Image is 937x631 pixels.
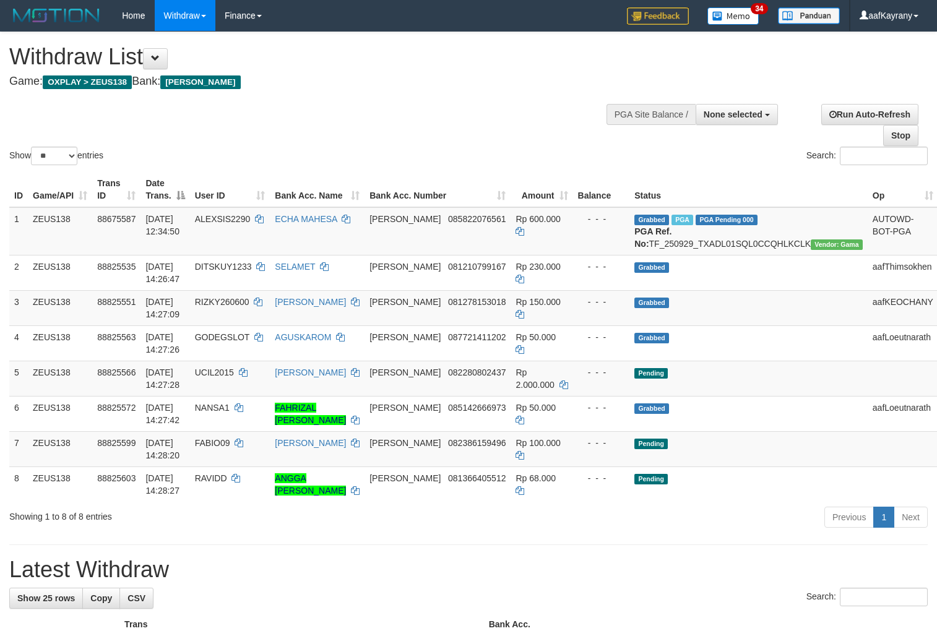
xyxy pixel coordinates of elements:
td: 7 [9,431,28,466]
span: [DATE] 12:34:50 [145,214,179,236]
span: Rp 50.000 [516,403,556,413]
span: [DATE] 14:26:47 [145,262,179,284]
span: [DATE] 14:27:28 [145,367,179,390]
td: 5 [9,361,28,396]
a: Stop [883,125,918,146]
img: panduan.png [778,7,840,24]
th: Date Trans.: activate to sort column descending [140,172,189,207]
span: Copy 081366405512 to clipboard [448,473,506,483]
span: 88825599 [97,438,136,448]
h1: Latest Withdraw [9,557,928,582]
span: Pending [634,368,668,379]
span: Copy 085142666973 to clipboard [448,403,506,413]
td: 2 [9,255,28,290]
span: [PERSON_NAME] [369,214,441,224]
label: Search: [806,588,928,606]
span: None selected [704,109,762,119]
a: ANGGA [PERSON_NAME] [275,473,346,496]
span: [PERSON_NAME] [369,262,441,272]
span: Rp 230.000 [516,262,560,272]
button: None selected [696,104,778,125]
div: - - - [578,366,625,379]
th: Status [629,172,868,207]
div: Showing 1 to 8 of 8 entries [9,505,381,523]
span: Rp 50.000 [516,332,556,342]
a: [PERSON_NAME] [275,367,346,377]
span: CSV [127,593,145,603]
span: Copy 085822076561 to clipboard [448,214,506,224]
a: 1 [873,507,894,528]
th: Balance [573,172,630,207]
span: Rp 68.000 [516,473,556,483]
th: Trans ID: activate to sort column ascending [92,172,140,207]
td: ZEUS138 [28,325,92,361]
span: Copy 087721411202 to clipboard [448,332,506,342]
span: RAVIDD [195,473,227,483]
div: - - - [578,437,625,449]
td: 1 [9,207,28,255]
span: 88825603 [97,473,136,483]
span: Grabbed [634,215,669,225]
span: Show 25 rows [17,593,75,603]
span: ALEXSIS2290 [195,214,251,224]
div: - - - [578,260,625,273]
h1: Withdraw List [9,45,612,69]
span: [DATE] 14:27:42 [145,403,179,425]
span: [PERSON_NAME] [369,473,441,483]
span: 34 [751,3,767,14]
a: Copy [82,588,120,609]
span: Pending [634,439,668,449]
td: ZEUS138 [28,396,92,431]
div: - - - [578,213,625,225]
input: Search: [840,588,928,606]
span: UCIL2015 [195,367,234,377]
span: Pending [634,474,668,484]
th: Bank Acc. Name: activate to sort column ascending [270,172,365,207]
span: 88825563 [97,332,136,342]
label: Search: [806,147,928,165]
a: Run Auto-Refresh [821,104,918,125]
span: [PERSON_NAME] [369,403,441,413]
th: User ID: activate to sort column ascending [190,172,270,207]
span: Copy 082386159496 to clipboard [448,438,506,448]
span: [DATE] 14:28:20 [145,438,179,460]
td: ZEUS138 [28,207,92,255]
td: 4 [9,325,28,361]
td: 6 [9,396,28,431]
span: Vendor URL: https://trx31.1velocity.biz [811,239,863,250]
a: Previous [824,507,874,528]
div: - - - [578,401,625,414]
td: ZEUS138 [28,361,92,396]
div: PGA Site Balance / [607,104,696,125]
span: RIZKY260600 [195,297,249,307]
span: Rp 100.000 [516,438,560,448]
span: Copy 081210799167 to clipboard [448,262,506,272]
span: FABIO09 [195,438,230,448]
span: Rp 150.000 [516,297,560,307]
span: NANSA1 [195,403,230,413]
span: [PERSON_NAME] [369,367,441,377]
td: 8 [9,466,28,502]
td: ZEUS138 [28,466,92,502]
span: Grabbed [634,298,669,308]
span: OXPLAY > ZEUS138 [43,75,132,89]
select: Showentries [31,147,77,165]
span: Grabbed [634,262,669,273]
th: Bank Acc. Number: activate to sort column ascending [365,172,511,207]
span: [PERSON_NAME] [369,438,441,448]
span: Rp 2.000.000 [516,367,554,390]
span: [DATE] 14:28:27 [145,473,179,496]
span: Copy 082280802437 to clipboard [448,367,506,377]
span: [PERSON_NAME] [369,332,441,342]
span: GODEGSLOT [195,332,249,342]
span: PGA Pending [696,215,758,225]
span: [DATE] 14:27:09 [145,297,179,319]
span: Grabbed [634,403,669,414]
span: Rp 600.000 [516,214,560,224]
a: [PERSON_NAME] [275,438,346,448]
a: FAHRIZAL [PERSON_NAME] [275,403,346,425]
span: [DATE] 14:27:26 [145,332,179,354]
a: Show 25 rows [9,588,83,609]
span: [PERSON_NAME] [160,75,240,89]
td: ZEUS138 [28,290,92,325]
